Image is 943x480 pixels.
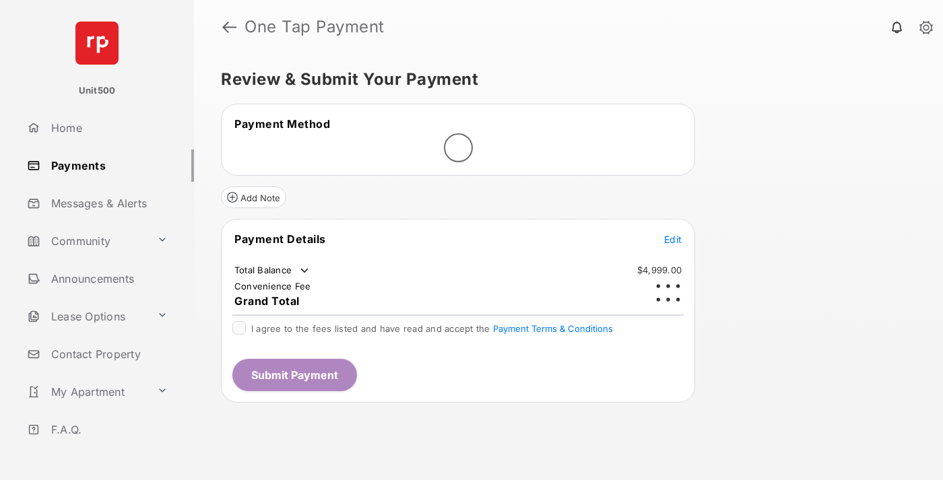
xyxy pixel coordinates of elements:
[22,413,194,446] a: F.A.Q.
[245,19,385,35] strong: One Tap Payment
[22,263,194,295] a: Announcements
[22,376,152,408] a: My Apartment
[22,187,194,219] a: Messages & Alerts
[637,264,682,276] td: $4,999.00
[234,280,312,292] td: Convenience Fee
[22,112,194,144] a: Home
[232,359,357,391] button: Submit Payment
[664,234,682,245] span: Edit
[79,84,116,98] p: Unit500
[493,323,613,334] button: I agree to the fees listed and have read and accept the
[22,338,194,370] a: Contact Property
[234,232,326,246] span: Payment Details
[22,225,152,257] a: Community
[221,71,905,88] h5: Review & Submit Your Payment
[75,22,119,65] img: svg+xml;base64,PHN2ZyB4bWxucz0iaHR0cDovL3d3dy53My5vcmcvMjAwMC9zdmciIHdpZHRoPSI2NCIgaGVpZ2h0PSI2NC...
[22,300,152,333] a: Lease Options
[221,186,286,208] button: Add Note
[664,232,682,246] button: Edit
[22,149,194,182] a: Payments
[251,323,613,334] span: I agree to the fees listed and have read and accept the
[234,294,300,308] span: Grand Total
[234,264,311,277] td: Total Balance
[234,117,330,131] span: Payment Method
